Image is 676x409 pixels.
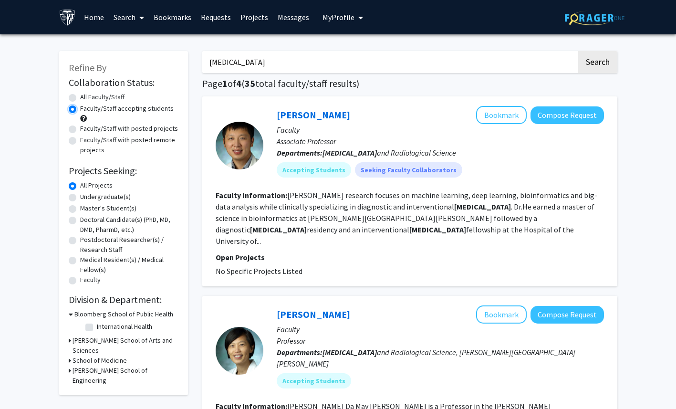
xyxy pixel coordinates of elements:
label: All Faculty/Staff [80,92,125,102]
iframe: Chat [7,366,41,402]
label: International Health [97,322,152,332]
button: Add Harrison Bai to Bookmarks [476,106,527,124]
b: [MEDICAL_DATA] [454,202,511,211]
span: My Profile [322,12,354,22]
p: Faculty [277,124,604,136]
span: 1 [222,77,228,89]
label: Postdoctoral Researcher(s) / Research Staff [80,235,178,255]
a: Home [79,0,109,34]
h2: Division & Department: [69,294,178,305]
b: [MEDICAL_DATA] [250,225,307,234]
label: Medical Resident(s) / Medical Fellow(s) [80,255,178,275]
label: Faculty/Staff with posted remote projects [80,135,178,155]
label: All Projects [80,180,113,190]
b: [MEDICAL_DATA] [322,347,377,357]
button: Search [578,51,617,73]
h3: [PERSON_NAME] School of Arts and Sciences [73,336,178,356]
span: 35 [245,77,255,89]
label: Undergraduate(s) [80,192,131,202]
img: Johns Hopkins University Logo [59,9,76,26]
a: [PERSON_NAME] [277,308,350,320]
label: Faculty [80,275,101,285]
a: Bookmarks [149,0,196,34]
b: [MEDICAL_DATA] [322,148,377,157]
label: Doctoral Candidate(s) (PhD, MD, DMD, PharmD, etc.) [80,215,178,235]
p: Associate Professor [277,136,604,147]
h3: [PERSON_NAME] School of Engineering [73,366,178,386]
a: [PERSON_NAME] [277,109,350,121]
label: Faculty/Staff with posted projects [80,124,178,134]
label: Faculty/Staff accepting students [80,104,174,114]
h1: Page of ( total faculty/staff results) [202,78,617,89]
h2: Collaboration Status: [69,77,178,88]
mat-chip: Accepting Students [277,373,351,388]
h3: School of Medicine [73,356,127,366]
img: ForagerOne Logo [565,10,624,25]
mat-chip: Accepting Students [277,162,351,178]
button: Add Doris Lin to Bookmarks [476,305,527,324]
b: Departments: [277,347,322,357]
a: Search [109,0,149,34]
fg-read-more: [PERSON_NAME] research focuses on machine learning, deep learning, bioinformatics and big-data an... [216,190,597,246]
p: Open Projects [216,252,604,263]
p: Professor [277,335,604,346]
p: Faculty [277,324,604,335]
b: Departments: [277,148,322,157]
span: and Radiological Science [322,148,456,157]
h3: Bloomberg School of Public Health [74,309,173,319]
button: Compose Request to Doris Lin [530,306,604,324]
span: Refine By [69,62,106,73]
span: No Specific Projects Listed [216,266,302,276]
button: Compose Request to Harrison Bai [530,106,604,124]
span: 4 [236,77,241,89]
span: and Radiological Science, [PERSON_NAME][GEOGRAPHIC_DATA][PERSON_NAME] [277,347,575,368]
input: Search Keywords [202,51,577,73]
mat-chip: Seeking Faculty Collaborators [355,162,462,178]
b: Faculty Information: [216,190,287,200]
a: Messages [273,0,314,34]
b: [MEDICAL_DATA] [409,225,466,234]
label: Master's Student(s) [80,203,136,213]
h2: Projects Seeking: [69,165,178,177]
a: Projects [236,0,273,34]
a: Requests [196,0,236,34]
